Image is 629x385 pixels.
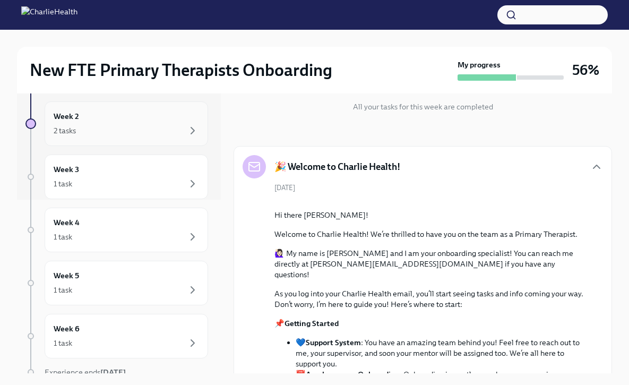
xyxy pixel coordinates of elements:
[54,323,80,335] h6: Week 6
[306,370,400,379] strong: Asychnronous Onboarding
[100,367,126,377] strong: [DATE]
[54,110,79,122] h6: Week 2
[54,270,79,281] h6: Week 5
[25,208,208,252] a: Week 41 task
[54,232,72,242] div: 1 task
[274,248,586,280] p: 🙋🏻‍♀️ My name is [PERSON_NAME] and I am your onboarding specialist! You can reach me directly at ...
[25,101,208,146] a: Week 22 tasks
[274,229,586,239] p: Welcome to Charlie Health! We’re thrilled to have you on the team as a Primary Therapist.
[353,101,493,112] p: All your tasks for this week are completed
[274,288,586,310] p: As you log into your Charlie Health email, you’ll start seeing tasks and info coming your way. Do...
[25,314,208,358] a: Week 61 task
[54,338,72,348] div: 1 task
[274,160,400,173] h5: 🎉 Welcome to Charlie Health!
[572,61,599,80] h3: 56%
[30,59,332,81] h2: New FTE Primary Therapists Onboarding
[274,183,295,193] span: [DATE]
[285,319,339,328] strong: Getting Started
[54,217,80,228] h6: Week 4
[54,125,76,136] div: 2 tasks
[296,337,586,369] li: 💙 : You have an amazing team behind you! Feel free to reach out to me, your supervisor, and soon ...
[274,318,586,329] p: 📌
[54,285,72,295] div: 1 task
[25,155,208,199] a: Week 31 task
[306,338,361,347] strong: Support System
[458,59,501,70] strong: My progress
[54,164,79,175] h6: Week 3
[274,210,586,220] p: Hi there [PERSON_NAME]!
[25,261,208,305] a: Week 51 task
[21,6,77,23] img: CharlieHealth
[54,178,72,189] div: 1 task
[45,367,126,377] span: Experience ends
